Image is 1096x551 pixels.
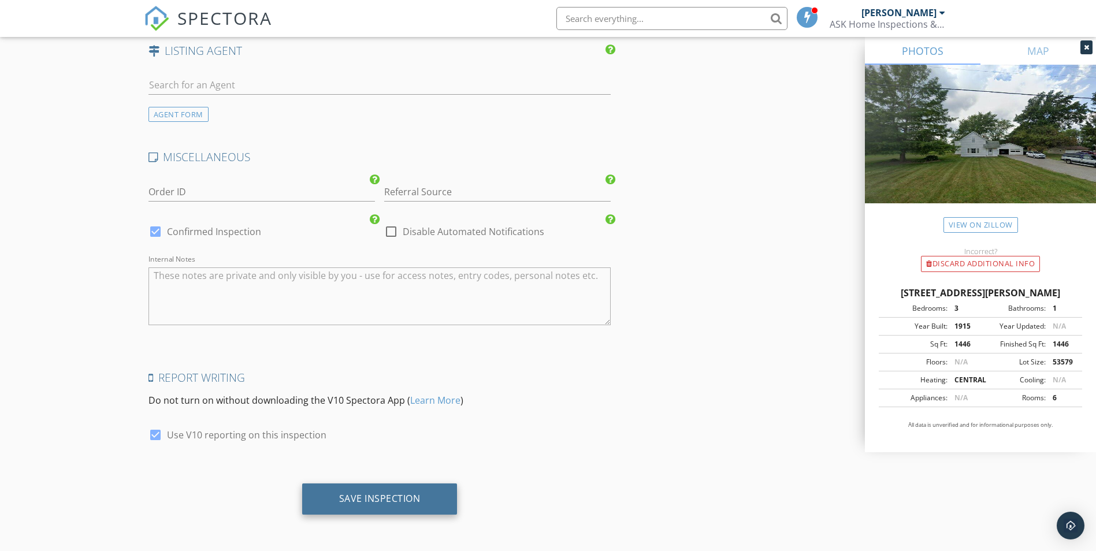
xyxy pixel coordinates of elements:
[948,375,980,385] div: CENTRAL
[177,6,272,30] span: SPECTORA
[921,256,1040,272] div: Discard Additional info
[556,7,787,30] input: Search everything...
[1046,393,1079,403] div: 6
[410,394,460,407] a: Learn More
[882,321,948,332] div: Year Built:
[879,421,1082,429] p: All data is unverified and for informational purposes only.
[144,6,169,31] img: The Best Home Inspection Software - Spectora
[882,393,948,403] div: Appliances:
[865,65,1096,231] img: streetview
[167,226,261,237] label: Confirmed Inspection
[148,76,611,95] input: Search for an Agent
[1053,375,1066,385] span: N/A
[948,303,980,314] div: 3
[384,183,611,202] input: Referral Source
[954,357,968,367] span: N/A
[1057,512,1084,539] div: Open Intercom Messenger
[865,37,980,65] a: PHOTOS
[148,267,611,325] textarea: Internal Notes
[980,375,1046,385] div: Cooling:
[148,393,611,407] p: Do not turn on without downloading the V10 Spectora App ( )
[879,286,1082,300] div: [STREET_ADDRESS][PERSON_NAME]
[167,429,326,441] label: Use V10 reporting on this inspection
[882,339,948,349] div: Sq Ft:
[144,16,272,40] a: SPECTORA
[954,393,968,403] span: N/A
[980,393,1046,403] div: Rooms:
[1053,321,1066,331] span: N/A
[1046,357,1079,367] div: 53579
[148,43,611,58] h4: LISTING AGENT
[948,321,980,332] div: 1915
[980,357,1046,367] div: Lot Size:
[1046,339,1079,349] div: 1446
[861,7,937,18] div: [PERSON_NAME]
[980,339,1046,349] div: Finished Sq Ft:
[1046,303,1079,314] div: 1
[980,303,1046,314] div: Bathrooms:
[948,339,980,349] div: 1446
[882,375,948,385] div: Heating:
[882,357,948,367] div: Floors:
[830,18,945,30] div: ASK Home Inspections & Service
[403,226,544,237] label: Disable Automated Notifications
[882,303,948,314] div: Bedrooms:
[339,493,421,504] div: Save Inspection
[148,370,611,385] h4: Report Writing
[943,217,1018,233] a: View on Zillow
[148,107,209,122] div: AGENT FORM
[980,321,1046,332] div: Year Updated:
[980,37,1096,65] a: MAP
[148,150,611,165] h4: MISCELLANEOUS
[865,247,1096,256] div: Incorrect?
